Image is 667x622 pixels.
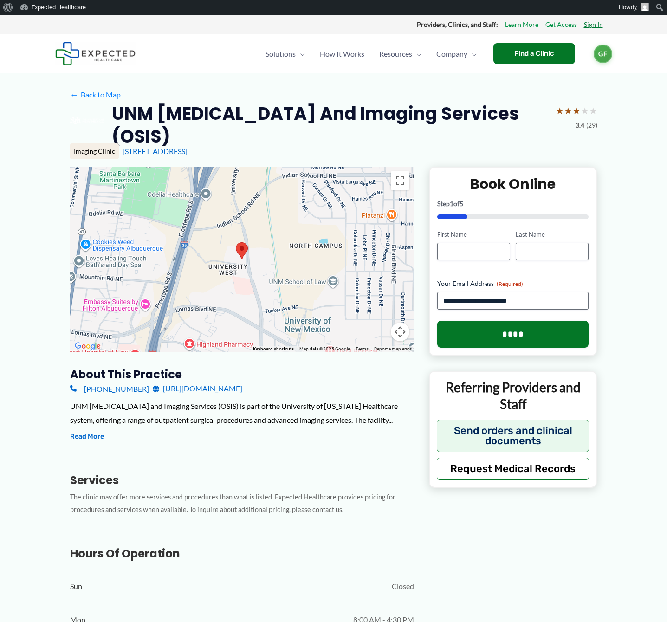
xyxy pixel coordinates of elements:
img: Expected Healthcare Logo - side, dark font, small [55,42,136,65]
span: How It Works [320,38,364,70]
a: Sign In [584,19,603,31]
label: First Name [437,230,510,239]
span: Menu Toggle [296,38,305,70]
button: Keyboard shortcuts [253,346,294,352]
a: [URL][DOMAIN_NAME] [153,382,242,395]
button: Send orders and clinical documents [437,420,589,452]
span: Menu Toggle [467,38,477,70]
span: Menu Toggle [412,38,421,70]
h3: About this practice [70,367,414,382]
a: Get Access [545,19,577,31]
button: Read More [70,431,104,442]
span: Closed [392,579,414,593]
nav: Primary Site Navigation [258,38,484,70]
span: (Required) [497,280,523,287]
p: The clinic may offer more services and procedures than what is listed. Expected Healthcare provid... [70,491,414,516]
a: CompanyMenu Toggle [429,38,484,70]
a: Learn More [505,19,538,31]
span: ★ [581,102,589,119]
a: [PHONE_NUMBER] [70,382,149,395]
span: (29) [586,119,597,131]
label: Your Email Address [437,279,589,288]
span: 5 [460,200,463,207]
div: Imaging Clinic [70,143,119,159]
a: Terms (opens in new tab) [356,346,369,351]
a: Open this area in Google Maps (opens a new window) [72,340,103,352]
span: ★ [564,102,572,119]
a: ResourcesMenu Toggle [372,38,429,70]
h3: Services [70,473,414,487]
h2: UNM [MEDICAL_DATA] and Imaging Services (OSIS) [112,102,548,148]
button: Toggle fullscreen view [391,171,409,190]
label: Last Name [516,230,589,239]
a: Find a Clinic [493,43,575,64]
a: ←Back to Map [70,88,121,102]
div: UNM [MEDICAL_DATA] and Imaging Services (OSIS) is part of the University of [US_STATE] Healthcare... [70,399,414,427]
a: GF [594,45,612,63]
strong: Providers, Clinics, and Staff: [417,20,498,28]
button: Map camera controls [391,323,409,341]
span: 3.4 [576,119,584,131]
span: ← [70,90,79,99]
button: Request Medical Records [437,458,589,480]
span: ★ [589,102,597,119]
span: Solutions [266,38,296,70]
span: Map data ©2025 Google [299,346,350,351]
a: SolutionsMenu Toggle [258,38,312,70]
span: ★ [556,102,564,119]
h2: Book Online [437,175,589,193]
span: 1 [450,200,453,207]
span: ★ [572,102,581,119]
img: Google [72,340,103,352]
span: Resources [379,38,412,70]
h3: Hours of Operation [70,546,414,561]
p: Referring Providers and Staff [437,379,589,413]
a: How It Works [312,38,372,70]
p: Step of [437,201,589,207]
span: Sun [70,579,82,593]
span: Company [436,38,467,70]
a: [STREET_ADDRESS] [123,147,188,155]
a: Report a map error [374,346,411,351]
